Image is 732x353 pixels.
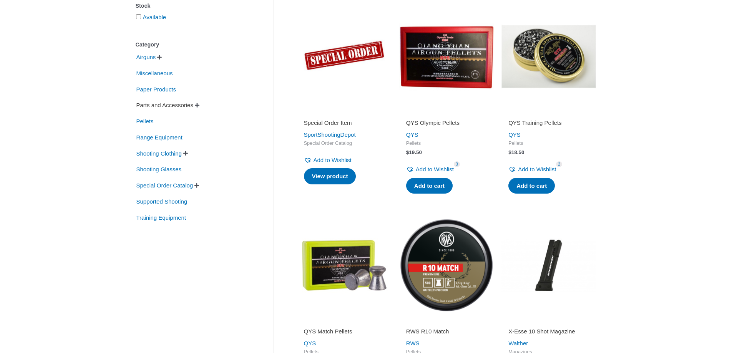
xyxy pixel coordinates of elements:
[399,9,494,104] img: QYS Olympic Pellets
[406,317,487,326] iframe: Customer reviews powered by Trustpilot
[406,119,487,127] h2: QYS Olympic Pellets
[136,182,194,188] a: Special Order Catalog
[136,166,183,172] a: Shooting Glasses
[183,151,188,156] span: 
[406,108,487,118] iframe: Customer reviews powered by Trustpilot
[454,161,460,167] span: 3
[304,119,385,127] h2: Special Order Item
[406,149,409,155] span: $
[136,163,183,176] span: Shooting Glasses
[501,9,596,104] img: QYS Training Pellets
[406,328,487,338] a: RWS R10 Match
[136,85,177,92] a: Paper Products
[136,0,251,12] div: Stock
[136,149,183,156] a: Shooting Clothing
[136,39,251,50] div: Category
[136,195,188,208] span: Supported Shooting
[508,317,589,326] iframe: Customer reviews powered by Trustpilot
[508,149,524,155] bdi: 18.50
[157,55,162,60] span: 
[136,134,183,140] a: Range Equipment
[304,119,385,129] a: Special Order Item
[136,83,177,96] span: Paper Products
[406,131,418,138] a: QYS
[508,140,589,147] span: Pellets
[508,119,589,129] a: QYS Training Pellets
[136,14,141,19] input: Available
[406,340,420,346] a: RWS
[136,131,183,144] span: Range Equipment
[501,218,596,312] img: X-Esse 10 Shot Magazine
[136,70,174,76] a: Miscellaneous
[508,164,556,175] a: Add to Wishlist
[195,103,199,108] span: 
[406,164,454,175] a: Add to Wishlist
[136,211,187,224] span: Training Equipment
[304,328,385,338] a: QYS Match Pellets
[399,218,494,312] img: RWS R10 Match
[508,328,589,338] a: X-Esse 10 Shot Magazine
[508,178,555,194] a: Add to cart: “QYS Training Pellets”
[304,155,352,166] a: Add to Wishlist
[136,51,157,64] span: Airguns
[416,166,454,172] span: Add to Wishlist
[297,9,392,104] img: Special Order Item
[508,119,589,127] h2: QYS Training Pellets
[304,131,356,138] a: SportShootingDepot
[556,161,562,167] span: 2
[508,131,521,138] a: QYS
[136,118,154,124] a: Pellets
[304,317,385,326] iframe: Customer reviews powered by Trustpilot
[143,14,166,20] a: Available
[304,140,385,147] span: Special Order Catalog
[136,179,194,192] span: Special Order Catalog
[518,166,556,172] span: Add to Wishlist
[304,108,385,118] iframe: Customer reviews powered by Trustpilot
[304,340,316,346] a: QYS
[194,183,199,188] span: 
[314,157,352,163] span: Add to Wishlist
[304,168,356,184] a: Read more about “Special Order Item”
[508,149,511,155] span: $
[406,119,487,129] a: QYS Olympic Pellets
[406,140,487,147] span: Pellets
[508,328,589,335] h2: X-Esse 10 Shot Magazine
[136,214,187,220] a: Training Equipment
[406,328,487,335] h2: RWS R10 Match
[136,198,188,204] a: Supported Shooting
[136,115,154,128] span: Pellets
[406,149,422,155] bdi: 19.50
[304,328,385,335] h2: QYS Match Pellets
[136,147,183,160] span: Shooting Clothing
[508,108,589,118] iframe: Customer reviews powered by Trustpilot
[136,99,194,112] span: Parts and Accessories
[297,218,392,312] img: QYS Match Pellets
[136,101,194,108] a: Parts and Accessories
[136,67,174,80] span: Miscellaneous
[136,53,157,60] a: Airguns
[508,340,528,346] a: Walther
[406,178,453,194] a: Add to cart: “QYS Olympic Pellets”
